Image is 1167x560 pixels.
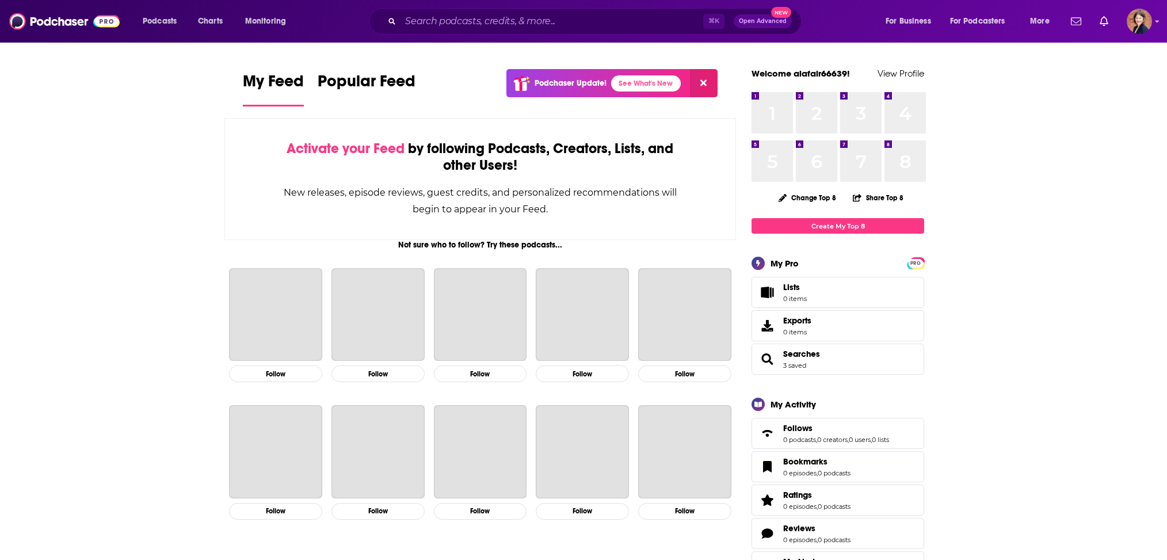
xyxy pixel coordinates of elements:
div: Not sure who to follow? Try these podcasts... [224,240,736,250]
a: 0 users [849,436,871,444]
div: My Activity [771,399,816,410]
a: 0 episodes [783,469,817,477]
a: PRO [909,258,922,267]
a: The Daily [536,268,629,361]
div: New releases, episode reviews, guest credits, and personalized recommendations will begin to appe... [283,184,678,218]
a: Show notifications dropdown [1095,12,1113,31]
a: Radiolab [229,405,322,498]
span: Exports [756,318,779,334]
img: Podchaser - Follow, Share and Rate Podcasts [9,10,120,32]
span: Ratings [783,490,812,500]
a: Reviews [756,525,779,542]
span: 0 items [783,328,811,336]
span: PRO [909,259,922,268]
span: Charts [198,13,223,29]
span: More [1030,13,1050,29]
a: Welcome alafair66639! [752,68,850,79]
button: open menu [135,12,192,31]
div: by following Podcasts, Creators, Lists, and other Users! [283,140,678,174]
a: The Joe Rogan Experience [229,268,322,361]
a: Ratings [756,492,779,508]
span: , [817,536,818,544]
button: Follow [331,365,425,382]
a: Reviews [783,523,851,534]
a: Searches [783,349,820,359]
span: Searches [752,344,924,375]
button: Follow [536,365,629,382]
input: Search podcasts, credits, & more... [401,12,703,31]
a: 0 episodes [783,536,817,544]
a: Planet Money [434,268,527,361]
a: Searches [756,351,779,367]
span: For Business [886,13,931,29]
a: Popular Feed [318,71,415,106]
a: View Profile [878,68,924,79]
a: 0 podcasts [818,469,851,477]
a: 0 podcasts [818,536,851,544]
a: TED Talks Daily [638,405,731,498]
a: Bookmarks [756,459,779,475]
span: Follows [783,423,813,433]
button: Follow [638,503,731,520]
button: open menu [878,12,945,31]
a: 0 podcasts [783,436,816,444]
a: Ologies with Alie Ward [331,405,425,498]
a: 0 creators [817,436,848,444]
span: ⌘ K [703,14,724,29]
span: Bookmarks [752,451,924,482]
span: Lists [783,282,800,292]
span: New [771,7,792,18]
span: , [848,436,849,444]
a: 0 lists [872,436,889,444]
button: Show profile menu [1127,9,1152,34]
span: Popular Feed [318,71,415,98]
button: Share Top 8 [852,186,904,209]
button: open menu [943,12,1022,31]
a: 0 podcasts [818,502,851,511]
p: Podchaser Update! [535,78,607,88]
button: Follow [434,503,527,520]
span: My Feed [243,71,304,98]
span: Exports [783,315,811,326]
button: Follow [638,365,731,382]
img: User Profile [1127,9,1152,34]
span: , [817,469,818,477]
span: For Podcasters [950,13,1005,29]
button: Follow [434,365,527,382]
a: Bookmarks [783,456,851,467]
span: Activate your Feed [287,140,405,157]
span: , [816,436,817,444]
span: Monitoring [245,13,286,29]
span: , [817,502,818,511]
a: Create My Top 8 [752,218,924,234]
span: Ratings [752,485,924,516]
a: Ratings [783,490,851,500]
a: My Favorite Murder with Karen Kilgariff and Georgia Hardstark [638,268,731,361]
a: Business Wars [434,405,527,498]
a: Lists [752,277,924,308]
button: open menu [1022,12,1064,31]
span: Lists [783,282,807,292]
a: My Feed [243,71,304,106]
button: Follow [536,503,629,520]
button: Follow [229,503,322,520]
a: This American Life [331,268,425,361]
a: Follows [756,425,779,441]
span: Bookmarks [783,456,827,467]
a: 3 saved [783,361,806,369]
span: 0 items [783,295,807,303]
span: Logged in as alafair66639 [1127,9,1152,34]
div: Search podcasts, credits, & more... [380,8,813,35]
span: Reviews [752,518,924,549]
span: Lists [756,284,779,300]
a: Exports [752,310,924,341]
button: Open AdvancedNew [734,14,792,28]
button: Follow [229,365,322,382]
a: Charts [190,12,230,31]
a: Freakonomics Radio [536,405,629,498]
span: Podcasts [143,13,177,29]
span: Follows [752,418,924,449]
a: See What's New [611,75,681,92]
